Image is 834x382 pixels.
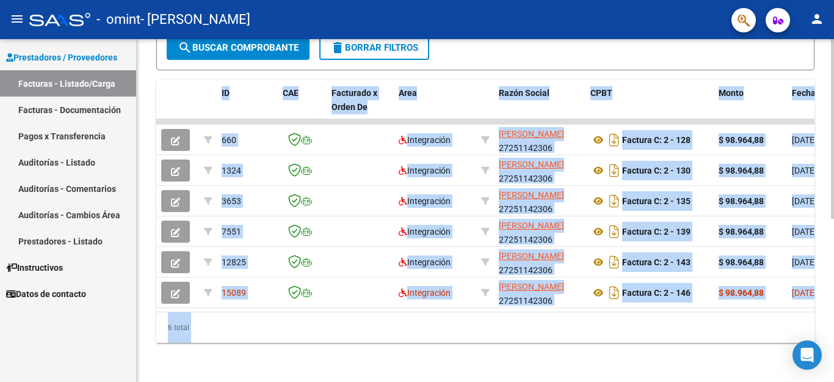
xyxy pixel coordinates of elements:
strong: $ 98.964,88 [719,288,764,298]
i: Descargar documento [606,222,622,241]
span: 660 [222,135,236,145]
span: 12825 [222,257,246,267]
button: Borrar Filtros [319,35,429,60]
span: Integración [399,166,451,175]
span: [DATE] [792,166,817,175]
i: Descargar documento [606,130,622,150]
span: [DATE] [792,196,817,206]
span: 1324 [222,166,241,175]
div: Open Intercom Messenger [792,340,822,370]
span: - [PERSON_NAME] [140,6,250,33]
strong: $ 98.964,88 [719,227,764,237]
span: Prestadores / Proveedores [6,51,117,64]
span: Borrar Filtros [330,42,418,53]
span: [PERSON_NAME] [499,129,564,139]
span: CAE [283,88,299,98]
span: Area [399,88,417,98]
span: [DATE] [792,135,817,145]
mat-icon: search [178,40,192,55]
datatable-header-cell: ID [217,80,278,134]
span: [PERSON_NAME] [499,251,564,261]
div: 27251142306 [499,280,581,306]
div: 27251142306 [499,158,581,183]
span: Instructivos [6,261,63,274]
div: 27251142306 [499,188,581,214]
datatable-header-cell: Facturado x Orden De [327,80,394,134]
span: [PERSON_NAME] [499,282,564,292]
span: [DATE] [792,227,817,237]
strong: Factura C: 2 - 130 [622,166,691,175]
mat-icon: menu [10,12,24,26]
datatable-header-cell: Razón Social [494,80,586,134]
span: [PERSON_NAME] [499,160,564,169]
div: 27251142306 [499,127,581,153]
span: Razón Social [499,88,549,98]
span: Monto [719,88,744,98]
span: Integración [399,288,451,298]
span: ID [222,88,230,98]
div: 6 total [156,312,814,343]
strong: Factura C: 2 - 143 [622,257,691,267]
i: Descargar documento [606,252,622,272]
strong: $ 98.964,88 [719,135,764,145]
mat-icon: person [810,12,824,26]
span: - omint [96,6,140,33]
strong: Factura C: 2 - 135 [622,196,691,206]
i: Descargar documento [606,191,622,211]
span: [PERSON_NAME] [499,221,564,230]
span: Integración [399,227,451,237]
strong: Factura C: 2 - 146 [622,288,691,298]
datatable-header-cell: Area [394,80,476,134]
span: CPBT [590,88,612,98]
strong: $ 98.964,88 [719,166,764,175]
span: [DATE] [792,288,817,298]
span: [PERSON_NAME] [499,190,564,200]
mat-icon: delete [330,40,345,55]
span: Integración [399,196,451,206]
span: Buscar Comprobante [178,42,299,53]
span: 15089 [222,288,246,298]
span: Datos de contacto [6,287,86,301]
span: Integración [399,257,451,267]
span: [DATE] [792,257,817,267]
datatable-header-cell: CPBT [586,80,714,134]
span: 7551 [222,227,241,237]
i: Descargar documento [606,283,622,303]
strong: Factura C: 2 - 128 [622,135,691,145]
span: Integración [399,135,451,145]
button: Buscar Comprobante [167,35,310,60]
strong: $ 98.964,88 [719,257,764,267]
div: 27251142306 [499,249,581,275]
span: Facturado x Orden De [332,88,377,112]
strong: Factura C: 2 - 139 [622,227,691,237]
datatable-header-cell: Monto [714,80,787,134]
strong: $ 98.964,88 [719,196,764,206]
div: 27251142306 [499,219,581,244]
datatable-header-cell: CAE [278,80,327,134]
i: Descargar documento [606,161,622,180]
span: 3653 [222,196,241,206]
